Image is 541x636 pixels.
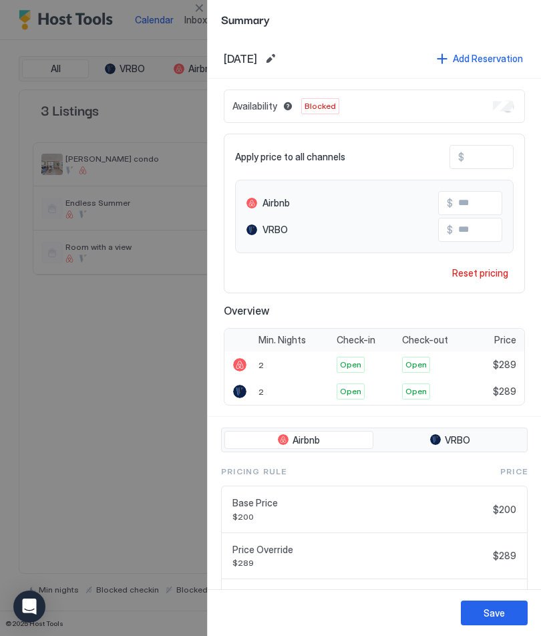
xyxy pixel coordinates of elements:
span: $289 [493,550,516,562]
span: VRBO [262,224,288,236]
span: $289 [493,359,516,371]
span: Base Price [232,497,488,509]
span: $200 [493,504,516,516]
div: tab-group [221,428,528,453]
span: Open [405,385,427,397]
span: 2 [258,387,264,397]
span: Pricing Rule [221,466,287,478]
button: Reset pricing [447,264,514,282]
span: [DATE] [224,52,257,65]
div: Open Intercom Messenger [13,591,45,623]
span: $289 [232,558,488,568]
span: Open [405,359,427,371]
button: Edit date range [262,51,279,67]
span: VRBO [445,434,470,446]
span: $289 [493,385,516,397]
span: Summary [221,11,528,27]
button: VRBO [376,431,525,450]
span: $ [447,197,453,209]
span: Min. Nights [258,334,306,346]
span: Airbnb [262,197,290,209]
span: Price [494,334,516,346]
span: $ [447,224,453,236]
span: Airbnb [293,434,320,446]
button: Airbnb [224,431,373,450]
span: Availability [232,100,277,112]
div: Add Reservation [453,51,523,65]
div: Reset pricing [452,266,508,280]
div: Save [484,606,505,620]
span: 2 [258,360,264,370]
button: Save [461,601,528,625]
span: Blocked [305,100,336,112]
button: Blocked dates override all pricing rules and remain unavailable until manually unblocked [280,98,296,114]
span: Overview [224,304,525,317]
span: Apply price to all channels [235,151,345,163]
span: $ [458,151,464,163]
button: Add Reservation [435,49,525,67]
span: Price [500,466,528,478]
span: Open [340,359,361,371]
span: Check-out [402,334,448,346]
span: $200 [232,512,488,522]
span: Price Override [232,544,488,556]
span: Check-in [337,334,375,346]
span: Open [340,385,361,397]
